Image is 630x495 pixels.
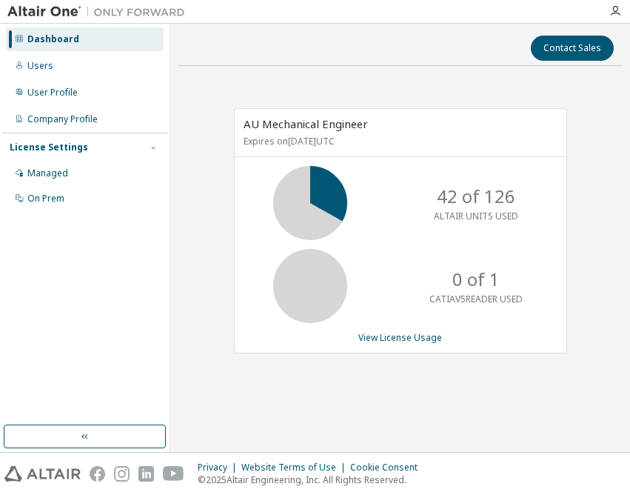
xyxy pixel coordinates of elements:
p: Expires on [DATE] UTC [244,135,554,147]
div: User Profile [27,87,78,99]
div: Company Profile [27,113,98,125]
p: 0 of 1 [452,267,500,292]
img: youtube.svg [163,466,184,482]
img: altair_logo.svg [4,466,81,482]
div: Dashboard [27,33,79,45]
div: Website Terms of Use [241,462,350,474]
img: Altair One [7,4,192,19]
div: Privacy [198,462,241,474]
a: View License Usage [358,331,442,344]
p: 42 of 126 [437,184,515,209]
button: Contact Sales [531,36,614,61]
div: Cookie Consent [350,462,426,474]
span: AU Mechanical Engineer [244,116,368,131]
div: License Settings [10,142,88,153]
div: Users [27,60,53,72]
div: On Prem [27,193,64,205]
p: CATIAV5READER USED [429,293,523,305]
p: ALTAIR UNITS USED [434,210,518,222]
img: linkedin.svg [138,466,154,482]
p: © 2025 Altair Engineering, Inc. All Rights Reserved. [198,474,426,486]
img: facebook.svg [90,466,105,482]
img: instagram.svg [114,466,130,482]
div: Managed [27,167,68,179]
